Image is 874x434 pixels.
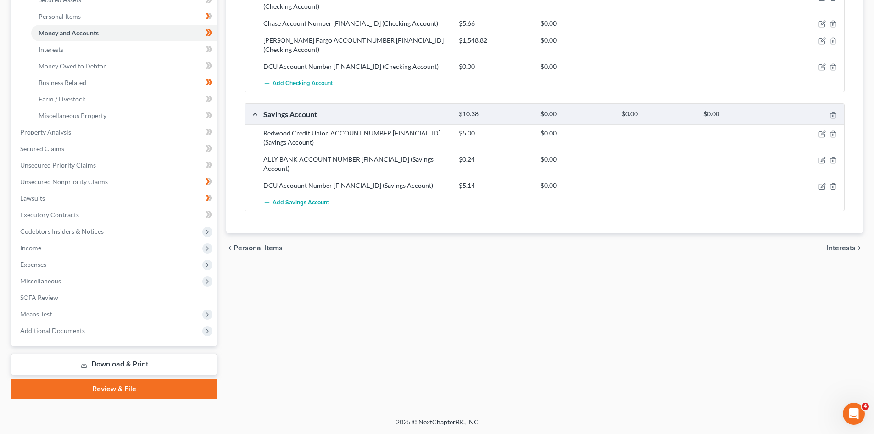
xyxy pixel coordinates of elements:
span: Additional Documents [20,327,85,334]
span: Interests [39,45,63,53]
button: chevron_left Personal Items [226,244,283,252]
div: $0.00 [536,110,617,118]
span: Expenses [20,260,46,268]
a: Farm / Livestock [31,91,217,107]
a: SOFA Review [13,289,217,306]
div: $5.00 [454,129,535,138]
span: Miscellaneous Property [39,112,106,119]
div: $0.00 [536,155,617,164]
span: Money Owed to Debtor [39,62,106,70]
div: 2025 © NextChapterBK, INC [176,417,699,434]
span: Money and Accounts [39,29,99,37]
span: Add Checking Account [273,80,333,87]
div: [PERSON_NAME] Fargo ACCOUNT NUMBER [FINANCIAL_ID] (Checking Account) [259,36,454,54]
div: $0.24 [454,155,535,164]
a: Unsecured Priority Claims [13,157,217,174]
div: DCU Accouunt Number [FINANCIAL_ID] (Checking Account) [259,62,454,71]
span: Unsecured Nonpriority Claims [20,178,108,186]
span: Unsecured Priority Claims [20,161,96,169]
i: chevron_left [226,244,234,252]
span: Lawsuits [20,194,45,202]
div: Redwood Credit Union ACCOUNT NUMBER [FINANCIAL_ID] (Savings Account) [259,129,454,147]
div: Chase Account Number [FINANCIAL_ID] (Checking Account) [259,19,454,28]
span: Property Analysis [20,128,71,136]
button: Add Savings Account [263,194,329,211]
a: Unsecured Nonpriority Claims [13,174,217,190]
i: chevron_right [856,244,863,252]
a: Download & Print [11,354,217,375]
div: Savings Account [259,109,454,119]
span: Secured Claims [20,145,64,152]
span: Personal Items [234,244,283,252]
a: Secured Claims [13,141,217,157]
div: $0.00 [536,62,617,71]
button: Interests chevron_right [827,244,863,252]
span: Business Related [39,79,86,86]
div: $1,548.82 [454,36,535,45]
span: Personal Items [39,12,81,20]
div: $0.00 [536,181,617,190]
a: Interests [31,41,217,58]
span: Means Test [20,310,52,318]
a: Personal Items [31,8,217,25]
a: Review & File [11,379,217,399]
a: Money and Accounts [31,25,217,41]
span: Farm / Livestock [39,95,85,103]
span: Add Savings Account [273,199,329,206]
a: Property Analysis [13,124,217,141]
span: Miscellaneous [20,277,61,285]
iframe: Intercom live chat [843,403,865,425]
span: Interests [827,244,856,252]
a: Business Related [31,74,217,91]
span: Executory Contracts [20,211,79,219]
div: $0.00 [617,110,698,118]
button: Add Checking Account [263,75,333,92]
div: $5.14 [454,181,535,190]
span: Codebtors Insiders & Notices [20,227,104,235]
div: DCU Accouunt Number [FINANCIAL_ID] (Savings Account) [259,181,454,190]
span: Income [20,244,41,252]
a: Lawsuits [13,190,217,207]
a: Money Owed to Debtor [31,58,217,74]
span: SOFA Review [20,293,58,301]
div: $5.66 [454,19,535,28]
span: 4 [862,403,869,410]
div: $0.00 [454,62,535,71]
div: $0.00 [699,110,780,118]
div: $10.38 [454,110,535,118]
div: $0.00 [536,19,617,28]
a: Executory Contracts [13,207,217,223]
div: $0.00 [536,36,617,45]
a: Miscellaneous Property [31,107,217,124]
div: ALLY BANK ACCOUNT NUMBER [FINANCIAL_ID] (Savings Account) [259,155,454,173]
div: $0.00 [536,129,617,138]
